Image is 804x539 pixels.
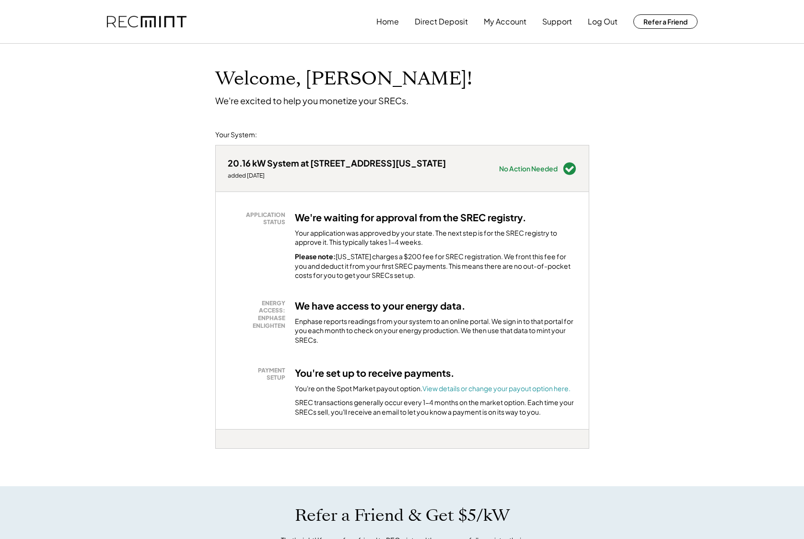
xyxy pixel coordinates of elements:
div: No Action Needed [499,165,558,172]
div: PAYMENT SETUP [233,367,285,382]
div: We're excited to help you monetize your SRECs. [215,95,408,106]
strong: Please note: [295,252,336,261]
div: You're on the Spot Market payout option. [295,384,571,394]
button: Support [542,12,572,31]
h3: We're waiting for approval from the SREC registry. [295,211,526,224]
h3: We have access to your energy data. [295,299,466,312]
div: [US_STATE] charges a $200 fee for SREC registration. We front this fee for you and deduct it from... [295,252,577,280]
div: Your System: [215,130,257,140]
button: Direct Deposit [415,12,468,31]
button: Log Out [588,12,618,31]
button: Home [376,12,399,31]
div: Enphase reports readings from your system to an online portal. We sign in to that portal for you ... [295,317,577,345]
h1: Refer a Friend & Get $5/kW [295,505,510,526]
div: added [DATE] [228,172,446,180]
h1: Welcome, [PERSON_NAME]! [215,68,472,90]
div: ENERGY ACCESS: ENPHASE ENLIGHTEN [233,299,285,329]
div: 20.16 kW System at [STREET_ADDRESS][US_STATE] [228,157,446,168]
div: xu5zrov8 - MD 1.5x (BT) [215,449,246,453]
button: Refer a Friend [633,14,698,29]
h3: You're set up to receive payments. [295,367,454,379]
img: recmint-logotype%403x.png [107,16,186,28]
button: My Account [484,12,526,31]
div: APPLICATION STATUS [233,211,285,226]
div: SREC transactions generally occur every 1-4 months on the market option. Each time your SRECs sel... [295,398,577,417]
div: Your application was approved by your state. The next step is for the SREC registry to approve it... [295,228,577,247]
a: View details or change your payout option here. [422,384,571,393]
